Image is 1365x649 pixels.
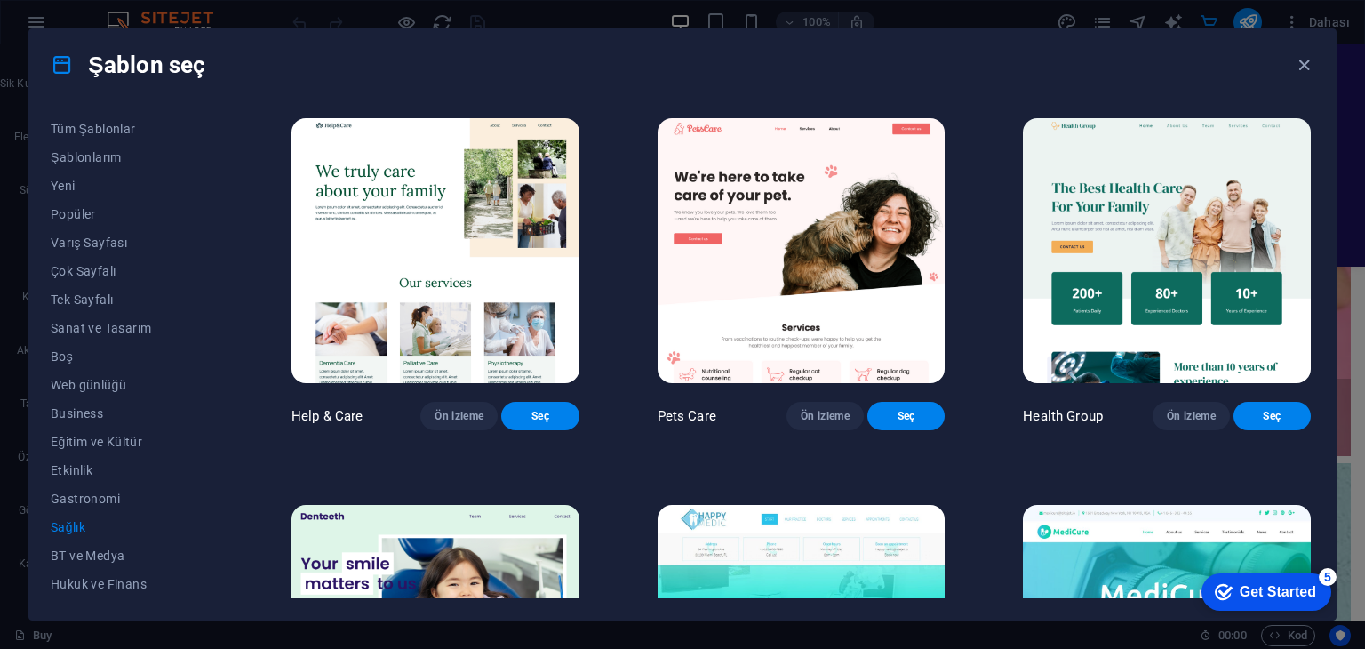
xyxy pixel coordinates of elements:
span: Seç [882,409,930,423]
span: Boş [51,349,213,364]
span: Ön izleme [435,409,483,423]
button: Varış Sayfası [51,228,213,257]
div: 5 [132,4,149,21]
span: Seç [1248,409,1297,423]
button: Eğitim ve Kültür [51,428,213,456]
span: BT ve Medya [51,549,213,563]
button: Seç [501,402,579,430]
span: Popüler [51,207,213,221]
button: Tek Sayfalı [51,285,213,314]
button: Gastronomi [51,485,213,513]
button: Şablonlarım [51,143,213,172]
button: Seç [867,402,945,430]
h4: Şablon seç [51,51,205,79]
span: Gastronomi [51,492,213,506]
button: BT ve Medya [51,541,213,570]
span: Eğitim ve Kültür [51,435,213,449]
span: Sanat ve Tasarım [51,321,213,335]
button: Hukuk ve Finans [51,570,213,598]
button: Tüm Şablonlar [51,115,213,143]
button: Boş [51,342,213,371]
button: Ön izleme [786,402,864,430]
button: Sanat ve Tasarım [51,314,213,342]
span: Şablonlarım [51,150,213,164]
span: Tüm Şablonlar [51,122,213,136]
span: Hukuk ve Finans [51,577,213,591]
button: Ön izleme [1153,402,1230,430]
span: Çok Sayfalı [51,264,213,278]
span: Varış Sayfası [51,236,213,250]
button: Sağlık [51,513,213,541]
p: Health Group [1023,407,1103,425]
button: Yeni [51,172,213,200]
div: Get Started [52,20,129,36]
span: Tek Sayfalı [51,292,213,307]
button: Seç [1233,402,1311,430]
span: Business [51,406,213,421]
span: Seç [515,409,564,423]
span: Sağlık [51,520,213,534]
img: Health Group [1023,118,1311,383]
span: Ön izleme [1167,409,1216,423]
button: Web günlüğü [51,371,213,399]
span: Etkinlik [51,463,213,477]
p: Pets Care [658,407,716,425]
span: Yeni [51,179,213,193]
img: Help & Care [291,118,579,383]
span: Web günlüğü [51,378,213,392]
button: Etkinlik [51,456,213,485]
div: Get Started 5 items remaining, 0% complete [14,9,144,46]
button: Ön izleme [420,402,498,430]
img: Pets Care [658,118,946,383]
button: Business [51,399,213,428]
span: Ön izleme [801,409,850,423]
button: Çok Sayfalı [51,257,213,285]
button: Popüler [51,200,213,228]
p: Help & Care [291,407,363,425]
